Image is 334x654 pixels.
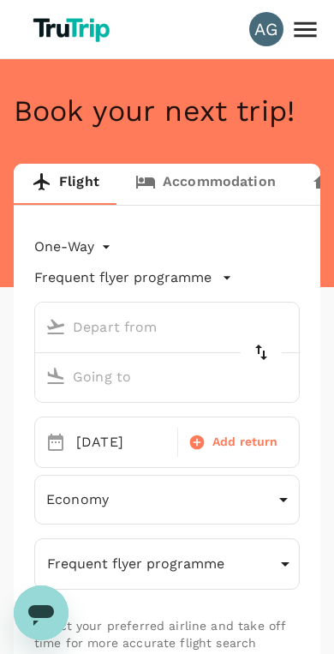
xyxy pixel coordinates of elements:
[14,585,69,640] iframe: Button to launch messaging window
[27,10,119,48] img: TruTrip logo
[34,233,115,261] div: One-Way
[34,267,212,288] p: Frequent flyer programme
[287,325,290,328] button: Open
[39,314,263,340] input: Depart from
[14,93,320,129] h4: Book your next trip!
[287,375,290,378] button: Open
[14,164,117,205] a: Flight
[69,425,174,459] div: [DATE]
[117,164,294,205] a: Accommodation
[39,363,263,390] input: Going to
[34,538,300,590] button: Frequent flyer programme
[34,267,232,288] button: Frequent flyer programme
[212,433,278,451] span: Add return
[241,332,282,373] button: delete
[47,554,224,574] p: Frequent flyer programme
[34,478,300,521] div: Economy
[249,12,283,46] div: AG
